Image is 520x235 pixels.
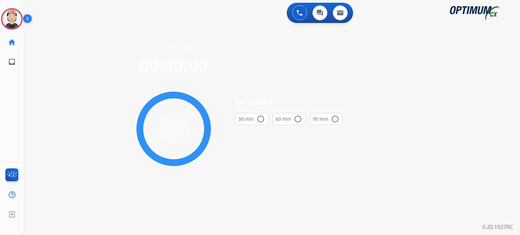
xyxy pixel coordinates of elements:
mat-icon: radio_button_unchecked [257,115,265,123]
mat-icon: radio_button_unchecked [294,115,302,123]
button: 90 min [310,113,343,125]
mat-icon: inbox [8,58,16,66]
span: 00:00:00 [139,54,208,77]
span: Time left [160,43,188,53]
img: avatar [2,9,21,28]
button: 60 min [273,113,306,125]
span: On Lunch [235,95,343,108]
mat-icon: radio_button_unchecked [331,115,339,123]
p: 0.20.1027RC [482,223,513,231]
button: 30 min [235,113,268,125]
mat-icon: home [8,38,16,46]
